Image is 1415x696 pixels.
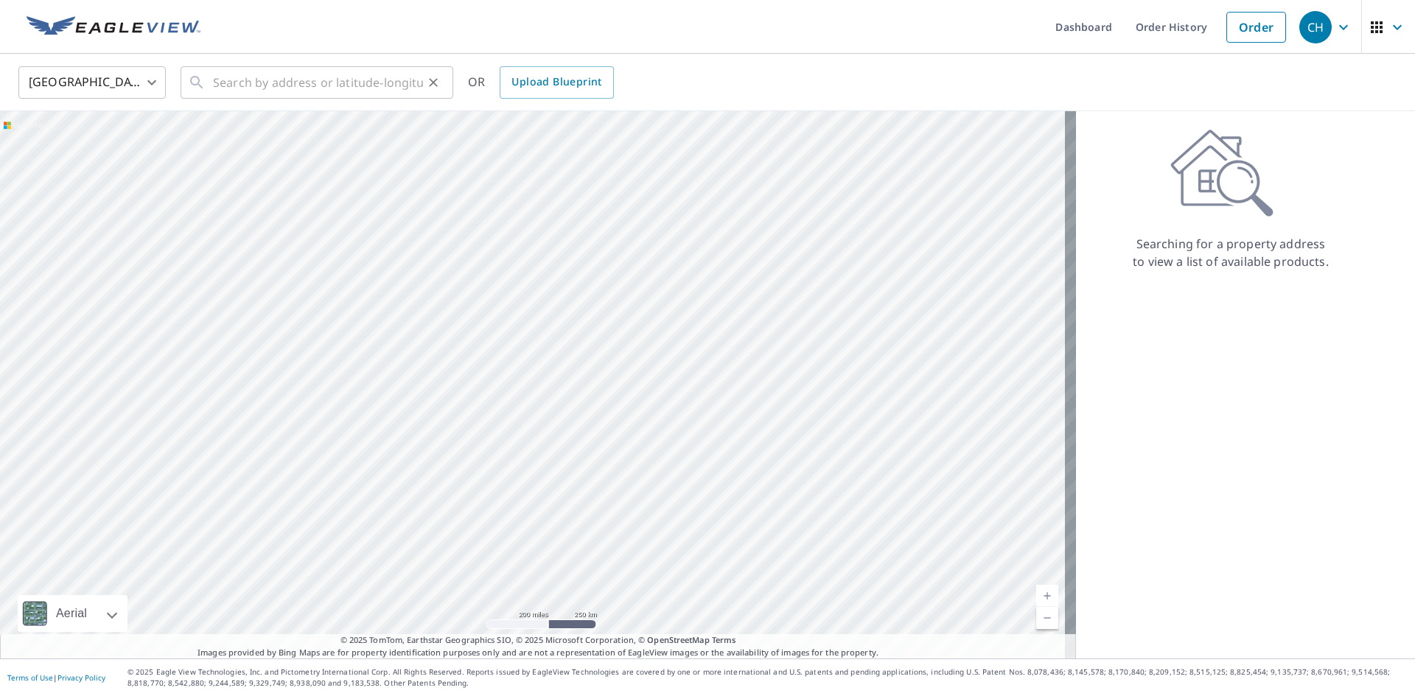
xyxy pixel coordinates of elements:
div: CH [1299,11,1332,43]
a: Terms of Use [7,672,53,683]
a: OpenStreetMap [647,634,709,645]
div: Aerial [52,595,91,632]
p: | [7,673,105,682]
input: Search by address or latitude-longitude [213,62,423,103]
a: Terms [712,634,736,645]
p: © 2025 Eagle View Technologies, Inc. and Pictometry International Corp. All Rights Reserved. Repo... [127,667,1408,689]
p: Searching for a property address to view a list of available products. [1132,235,1330,270]
a: Privacy Policy [57,672,105,683]
a: Order [1226,12,1286,43]
a: Current Level 5, Zoom Out [1036,607,1058,629]
img: EV Logo [27,16,200,38]
div: [GEOGRAPHIC_DATA] [18,62,166,103]
button: Clear [423,72,444,93]
div: OR [468,66,614,99]
a: Current Level 5, Zoom In [1036,585,1058,607]
span: © 2025 TomTom, Earthstar Geographics SIO, © 2025 Microsoft Corporation, © [340,634,736,647]
a: Upload Blueprint [500,66,613,99]
div: Aerial [18,595,127,632]
span: Upload Blueprint [511,73,601,91]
